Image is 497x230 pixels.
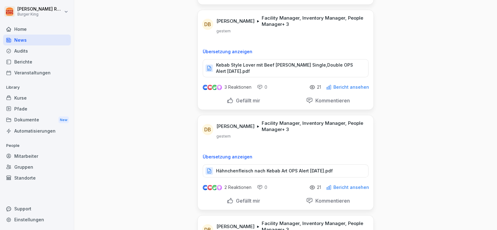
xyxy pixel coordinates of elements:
[3,203,71,214] div: Support
[3,56,71,67] a: Berichte
[3,141,71,151] p: People
[233,97,260,104] p: Gefällt mir
[3,172,71,183] a: Standorte
[202,19,213,30] div: DB
[212,85,217,90] img: celebrate
[3,92,71,103] a: Kurse
[203,67,368,73] a: Kebab Style Lover mit Beef [PERSON_NAME] Single,Double OPS Alert [DATE].pdf
[216,134,231,139] p: gestern
[216,18,255,24] p: [PERSON_NAME]
[203,49,368,54] p: Übersetzung anzeigen
[208,85,212,90] img: love
[3,114,71,126] div: Dokumente
[3,162,71,172] a: Gruppen
[217,84,222,90] img: inspiring
[3,114,71,126] a: DokumenteNew
[217,185,222,190] img: inspiring
[224,185,251,190] p: 2 Reaktionen
[262,120,366,133] p: Facility Manager, Inventory Manager, People Manager + 3
[212,185,217,190] img: celebrate
[313,198,350,204] p: Kommentieren
[3,67,71,78] a: Veranstaltungen
[317,185,321,190] p: 21
[216,123,255,129] p: [PERSON_NAME]
[3,24,71,35] a: Home
[257,84,267,90] div: 0
[208,185,212,190] img: love
[3,151,71,162] a: Mitarbeiter
[216,223,255,230] p: [PERSON_NAME]
[203,85,208,90] img: like
[257,184,267,190] div: 0
[262,15,366,27] p: Facility Manager, Inventory Manager, People Manager + 3
[333,85,369,90] p: Bericht ansehen
[216,29,231,34] p: gestern
[3,35,71,45] a: News
[233,198,260,204] p: Gefällt mir
[203,170,368,176] a: Hähnchenfleisch nach Kebab Art OPS Alert [DATE].pdf
[317,85,321,90] p: 21
[203,154,368,159] p: Übersetzung anzeigen
[203,185,208,190] img: like
[313,97,350,104] p: Kommentieren
[333,185,369,190] p: Bericht ansehen
[3,125,71,136] a: Automatisierungen
[58,116,69,124] div: New
[216,62,362,74] p: Kebab Style Lover mit Beef [PERSON_NAME] Single,Double OPS Alert [DATE].pdf
[3,45,71,56] a: Audits
[17,7,63,12] p: [PERSON_NAME] Rohrich
[3,82,71,92] p: Library
[3,103,71,114] a: Pfade
[216,168,333,174] p: Hähnchenfleisch nach Kebab Art OPS Alert [DATE].pdf
[224,85,251,90] p: 3 Reaktionen
[17,12,63,16] p: Burger King
[202,124,213,135] div: DB
[3,214,71,225] a: Einstellungen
